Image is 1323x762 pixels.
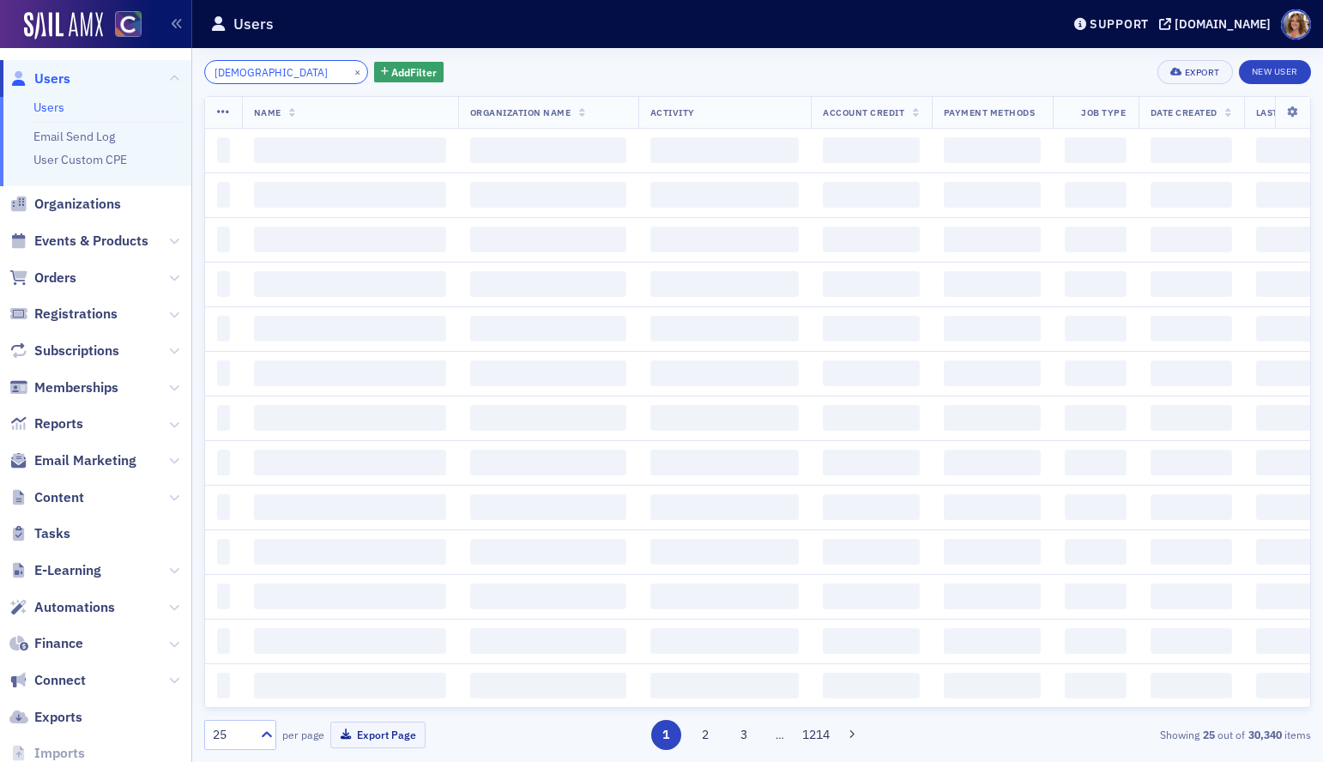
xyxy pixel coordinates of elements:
[944,584,1041,609] span: ‌
[254,584,446,609] span: ‌
[1151,137,1232,163] span: ‌
[217,584,230,609] span: ‌
[217,494,230,520] span: ‌
[34,671,86,690] span: Connect
[9,708,82,727] a: Exports
[24,12,103,39] img: SailAMX
[650,539,800,565] span: ‌
[217,137,230,163] span: ‌
[9,305,118,324] a: Registrations
[254,137,446,163] span: ‌
[217,539,230,565] span: ‌
[9,488,84,507] a: Content
[217,628,230,654] span: ‌
[9,342,119,360] a: Subscriptions
[217,405,230,431] span: ‌
[1065,271,1127,297] span: ‌
[470,673,626,698] span: ‌
[217,271,230,297] span: ‌
[254,628,446,654] span: ‌
[729,720,759,750] button: 3
[9,414,83,433] a: Reports
[204,60,368,84] input: Search…
[34,488,84,507] span: Content
[1151,405,1232,431] span: ‌
[254,227,446,252] span: ‌
[944,494,1041,520] span: ‌
[823,584,919,609] span: ‌
[823,450,919,475] span: ‌
[1245,727,1284,742] strong: 30,340
[470,494,626,520] span: ‌
[1065,227,1127,252] span: ‌
[254,539,446,565] span: ‌
[350,63,365,79] button: ×
[801,720,831,750] button: 1214
[823,628,919,654] span: ‌
[1151,673,1232,698] span: ‌
[9,451,136,470] a: Email Marketing
[9,598,115,617] a: Automations
[650,628,800,654] span: ‌
[1151,182,1232,208] span: ‌
[33,100,64,115] a: Users
[1151,450,1232,475] span: ‌
[33,129,115,144] a: Email Send Log
[650,673,800,698] span: ‌
[823,182,919,208] span: ‌
[470,584,626,609] span: ‌
[1239,60,1311,84] a: New User
[1151,316,1232,342] span: ‌
[34,634,83,653] span: Finance
[954,727,1311,742] div: Showing out of items
[470,227,626,252] span: ‌
[9,634,83,653] a: Finance
[217,182,230,208] span: ‌
[254,360,446,386] span: ‌
[1256,106,1323,118] span: Last Updated
[254,106,281,118] span: Name
[34,342,119,360] span: Subscriptions
[9,269,76,287] a: Orders
[374,62,444,83] button: AddFilter
[650,106,695,118] span: Activity
[1157,60,1232,84] button: Export
[944,628,1041,654] span: ‌
[1065,182,1127,208] span: ‌
[34,195,121,214] span: Organizations
[254,673,446,698] span: ‌
[823,316,919,342] span: ‌
[34,451,136,470] span: Email Marketing
[650,494,800,520] span: ‌
[217,450,230,475] span: ‌
[650,137,800,163] span: ‌
[254,450,446,475] span: ‌
[1065,137,1127,163] span: ‌
[9,524,70,543] a: Tasks
[254,494,446,520] span: ‌
[1151,360,1232,386] span: ‌
[690,720,720,750] button: 2
[1090,16,1149,32] div: Support
[470,539,626,565] span: ‌
[823,360,919,386] span: ‌
[254,316,446,342] span: ‌
[34,561,101,580] span: E-Learning
[34,269,76,287] span: Orders
[944,360,1041,386] span: ‌
[1065,450,1127,475] span: ‌
[103,11,142,40] a: View Homepage
[9,561,101,580] a: E-Learning
[470,316,626,342] span: ‌
[1151,539,1232,565] span: ‌
[944,106,1036,118] span: Payment Methods
[470,106,571,118] span: Organization Name
[1065,628,1127,654] span: ‌
[233,14,274,34] h1: Users
[944,405,1041,431] span: ‌
[823,106,904,118] span: Account Credit
[651,720,681,750] button: 1
[1151,271,1232,297] span: ‌
[1065,494,1127,520] span: ‌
